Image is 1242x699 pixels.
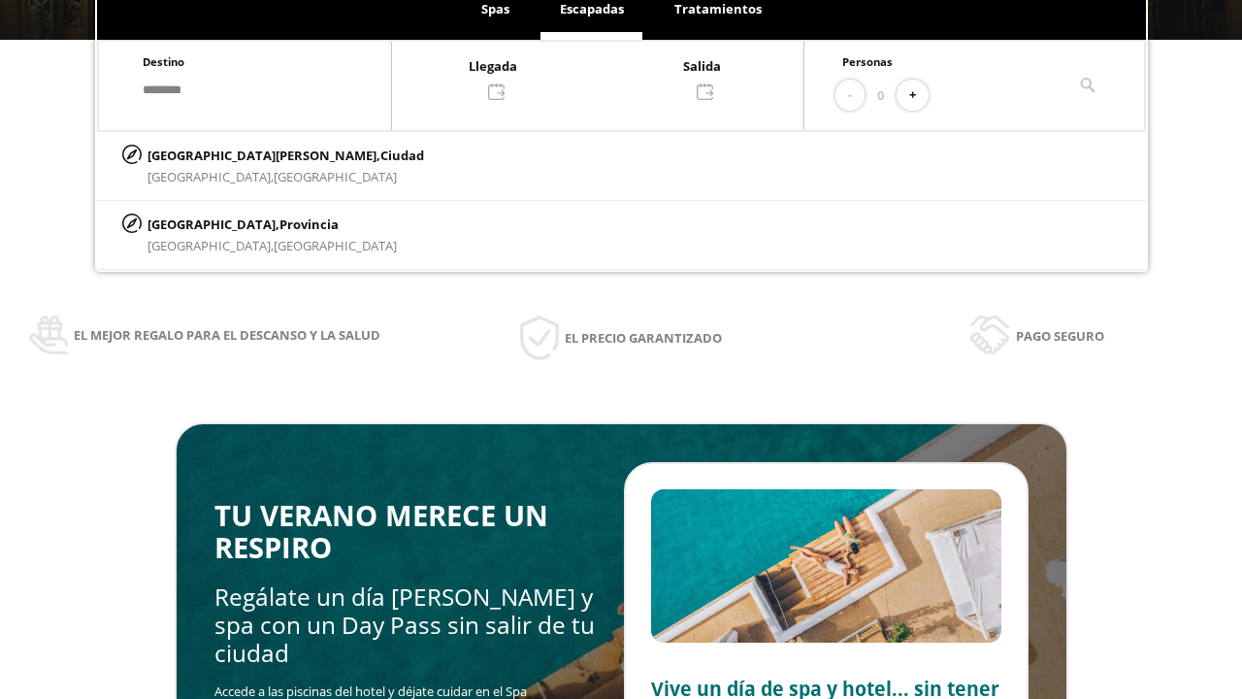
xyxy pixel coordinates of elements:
[279,216,339,233] span: Provincia
[143,54,184,69] span: Destino
[651,489,1001,643] img: Slide2.BHA6Qswy.webp
[147,168,274,185] span: [GEOGRAPHIC_DATA],
[214,496,548,567] span: TU VERANO MERECE UN RESPIRO
[274,168,397,185] span: [GEOGRAPHIC_DATA]
[1016,325,1104,347] span: Pago seguro
[842,54,893,69] span: Personas
[380,147,424,164] span: Ciudad
[565,327,722,349] span: El precio garantizado
[147,145,424,166] p: [GEOGRAPHIC_DATA][PERSON_NAME],
[74,324,380,346] span: El mejor regalo para el descanso y la salud
[877,84,884,106] span: 0
[147,214,397,235] p: [GEOGRAPHIC_DATA],
[147,237,274,254] span: [GEOGRAPHIC_DATA],
[274,237,397,254] span: [GEOGRAPHIC_DATA]
[835,80,865,112] button: -
[214,581,595,670] span: Regálate un día [PERSON_NAME] y spa con un Day Pass sin salir de tu ciudad
[897,80,929,112] button: +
